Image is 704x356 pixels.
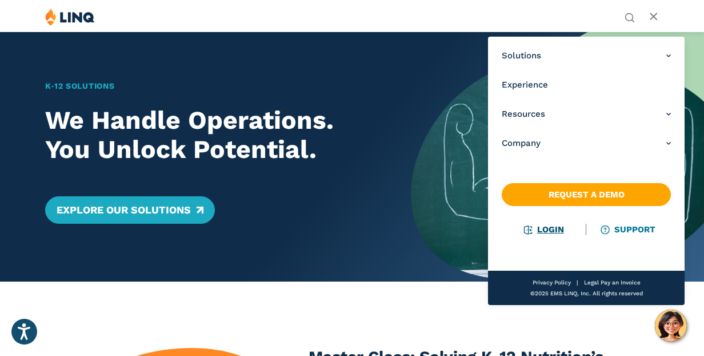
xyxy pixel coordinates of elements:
a: Resources [502,108,671,120]
a: Support [602,224,655,235]
a: Pay an Invoice [600,279,640,286]
h2: We Handle Operations. You Unlock Potential. [45,106,382,164]
a: Privacy Policy [532,279,570,286]
button: Open Main Menu [649,11,659,23]
nav: Primary Navigation [488,37,685,305]
button: Open Search Bar [625,11,635,22]
span: Solutions [502,50,541,62]
a: Company [502,137,671,149]
a: Solutions [502,50,671,62]
a: Experience [502,79,671,91]
a: Login [524,224,563,235]
a: Explore Our Solutions [45,196,215,224]
img: Home Banner [411,31,704,282]
span: Experience [502,79,548,91]
button: Hello, have a question? Let’s chat. [655,310,687,342]
span: ©2025 EMS LINQ, Inc. All rights reserved [530,290,642,296]
img: LINQ | K‑12 Software [45,8,95,26]
a: Legal [583,279,598,286]
a: Request a Demo [502,183,671,206]
h1: K‑12 Solutions [45,80,382,92]
span: Company [502,137,541,149]
span: Resources [502,108,545,120]
nav: Utility Navigation [625,8,635,22]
